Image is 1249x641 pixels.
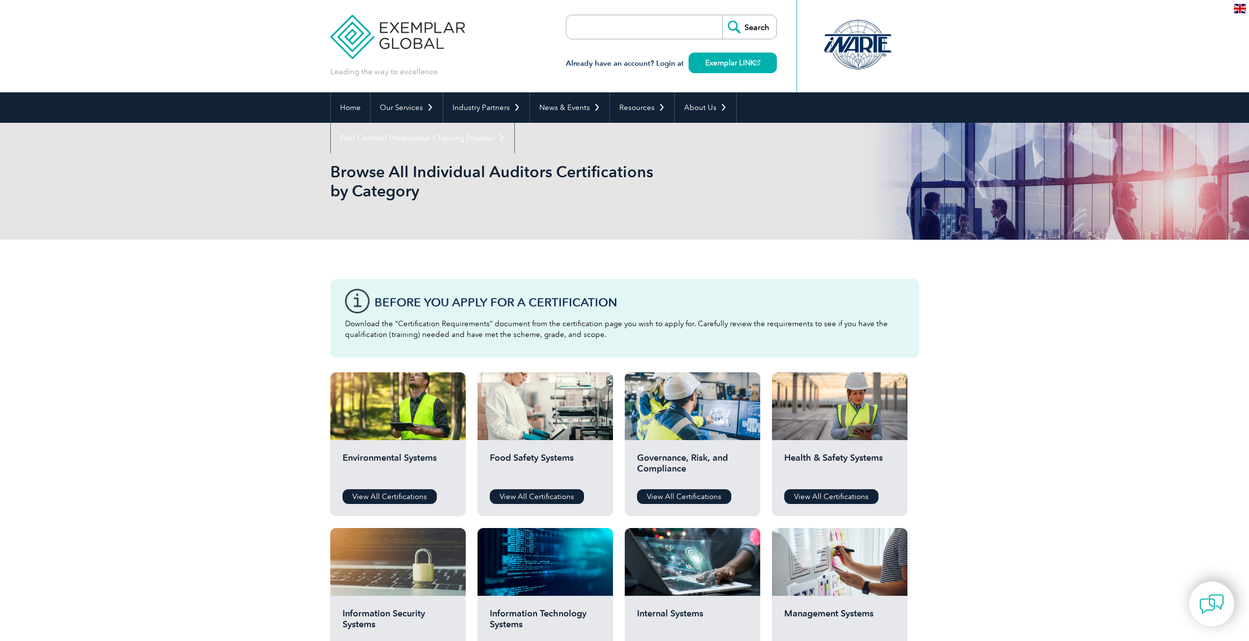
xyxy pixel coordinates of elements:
input: Search [722,15,776,39]
h3: Before You Apply For a Certification [374,296,904,308]
h3: Already have an account? Login at [566,57,777,70]
h2: Governance, Risk, and Compliance [637,452,748,482]
a: Resources [610,92,674,123]
h2: Information Technology Systems [490,608,601,638]
img: open_square.png [755,60,760,65]
h2: Food Safety Systems [490,452,601,482]
a: View All Certifications [490,489,584,504]
a: Home [331,92,370,123]
a: View All Certifications [343,489,437,504]
a: Industry Partners [443,92,530,123]
a: View All Certifications [637,489,731,504]
a: About Us [675,92,736,123]
h2: Management Systems [784,608,895,638]
h2: Health & Safety Systems [784,452,895,482]
h2: Information Security Systems [343,608,453,638]
h1: Browse All Individual Auditors Certifications by Category [330,162,707,200]
img: contact-chat.png [1199,592,1224,616]
h2: Internal Systems [637,608,748,638]
h2: Environmental Systems [343,452,453,482]
a: News & Events [530,92,610,123]
a: Find Certified Professional / Training Provider [331,123,514,153]
p: Leading the way to excellence [330,66,438,77]
a: Exemplar LINK [689,53,777,73]
a: View All Certifications [784,489,878,504]
p: Download the “Certification Requirements” document from the certification page you wish to apply ... [345,318,904,340]
img: en [1234,4,1246,13]
a: Our Services [371,92,443,123]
